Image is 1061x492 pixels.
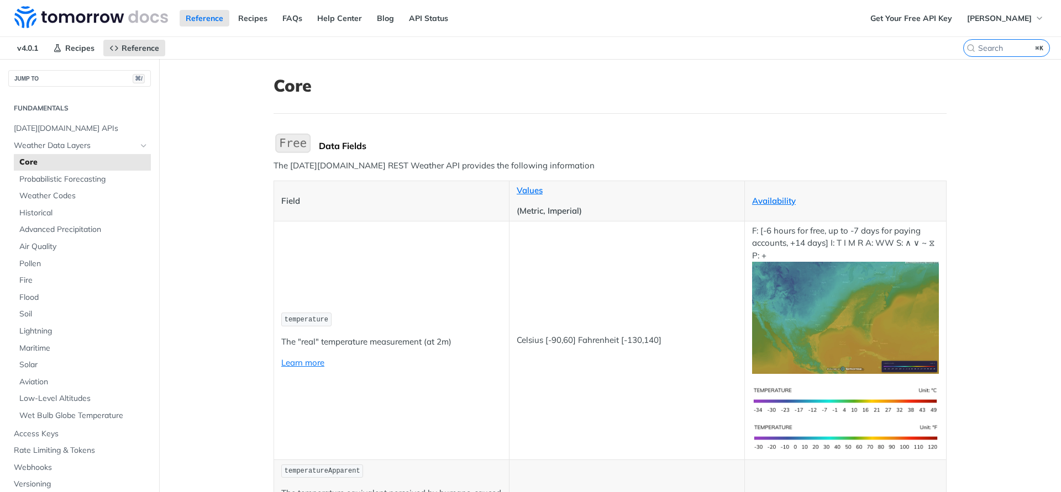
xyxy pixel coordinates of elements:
[8,103,151,113] h2: Fundamentals
[14,374,151,390] a: Aviation
[752,431,939,442] span: Expand image
[133,74,145,83] span: ⌘/
[19,258,148,269] span: Pollen
[8,120,151,137] a: [DATE][DOMAIN_NAME] APIs
[1033,43,1047,54] kbd: ⌘K
[14,462,148,473] span: Webhooks
[14,306,151,322] a: Soil
[180,10,229,27] a: Reference
[371,10,400,27] a: Blog
[517,205,737,218] p: (Metric, Imperial)
[319,140,947,151] div: Data Fields
[14,123,148,134] span: [DATE][DOMAIN_NAME] APIs
[752,312,939,322] span: Expand image
[19,191,148,202] span: Weather Codes
[285,316,328,324] span: temperature
[103,40,165,56] a: Reference
[967,13,1032,23] span: [PERSON_NAME]
[19,326,148,337] span: Lightning
[274,76,947,96] h1: Core
[19,393,148,404] span: Low-Level Altitudes
[19,377,148,388] span: Aviation
[14,205,151,221] a: Historical
[403,10,454,27] a: API Status
[122,43,159,53] span: Reference
[14,6,168,28] img: Tomorrow.io Weather API Docs
[8,70,151,87] button: JUMP TO⌘/
[281,195,502,208] p: Field
[14,239,151,255] a: Air Quality
[19,224,148,235] span: Advanced Precipitation
[14,408,151,424] a: Wet Bulb Globe Temperature
[752,195,796,206] a: Availability
[14,340,151,357] a: Maritime
[14,256,151,272] a: Pollen
[752,225,939,374] p: F: [-6 hours for free, up to -7 days for paying accounts, +14 days] I: T I M R A: WW S: ∧ ∨ ~ ⧖ P: +
[19,241,148,252] span: Air Quality
[961,10,1050,27] button: [PERSON_NAME]
[517,334,737,347] p: Celsius [-90,60] Fahrenheit [-130,140]
[285,467,360,475] span: temperatureApparent
[14,272,151,289] a: Fire
[14,221,151,238] a: Advanced Precipitation
[14,188,151,204] a: Weather Codes
[281,336,502,348] p: The "real" temperature measurement (at 2m)
[8,137,151,154] a: Weather Data LayersHide subpages for Weather Data Layers
[276,10,308,27] a: FAQs
[752,394,939,405] span: Expand image
[19,292,148,303] span: Flood
[139,141,148,150] button: Hide subpages for Weather Data Layers
[8,442,151,459] a: Rate Limiting & Tokens
[232,10,274,27] a: Recipes
[19,309,148,320] span: Soil
[19,410,148,421] span: Wet Bulb Globe Temperature
[517,185,543,195] a: Values
[14,479,148,490] span: Versioning
[19,343,148,354] span: Maritime
[311,10,368,27] a: Help Center
[14,140,136,151] span: Weather Data Layers
[47,40,101,56] a: Recipes
[65,43,94,53] span: Recipes
[14,357,151,373] a: Solar
[19,275,148,286] span: Fire
[14,154,151,171] a: Core
[14,323,151,340] a: Lightning
[14,289,151,306] a: Flood
[11,40,44,56] span: v4.0.1
[19,359,148,371] span: Solar
[14,171,151,188] a: Probabilistic Forecasting
[19,157,148,168] span: Core
[8,459,151,476] a: Webhooks
[864,10,958,27] a: Get Your Free API Key
[19,208,148,219] span: Historical
[967,44,975,52] svg: Search
[14,445,148,456] span: Rate Limiting & Tokens
[14,390,151,407] a: Low-Level Altitudes
[281,357,324,368] a: Learn more
[8,426,151,442] a: Access Keys
[14,428,148,440] span: Access Keys
[274,160,947,172] p: The [DATE][DOMAIN_NAME] REST Weather API provides the following information
[19,174,148,185] span: Probabilistic Forecasting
